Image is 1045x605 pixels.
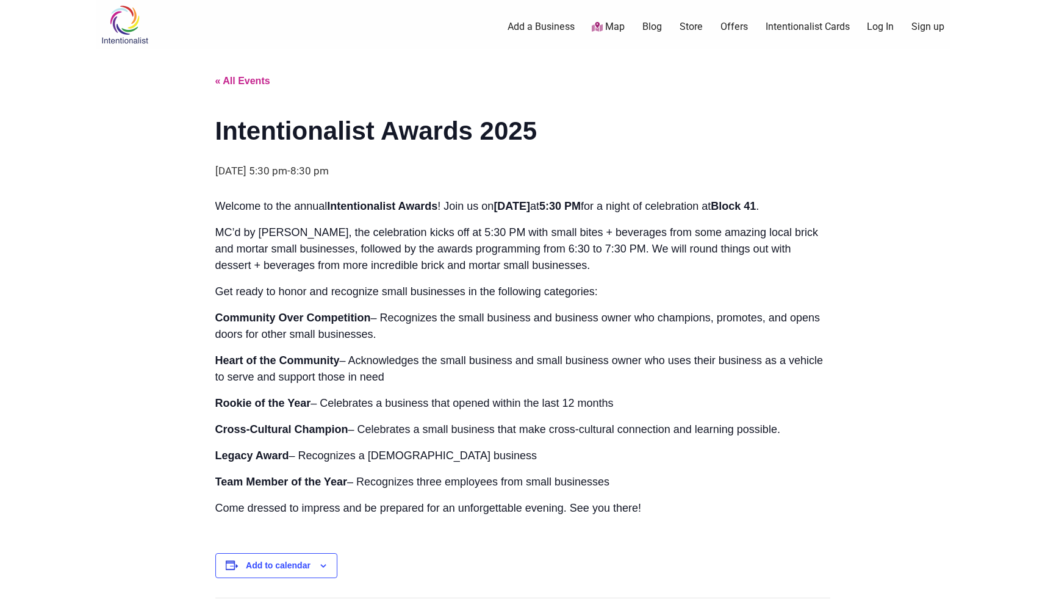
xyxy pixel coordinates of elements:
[766,20,850,34] a: Intentionalist Cards
[246,560,311,570] button: View links to add events to your calendar
[539,200,581,212] strong: 5:30 PM
[215,449,289,462] strong: Legacy Award
[215,284,830,300] p: Get ready to honor and recognize small businesses in the following categories:
[215,198,830,215] p: Welcome to the annual ! Join us on at for a night of celebration at .
[215,113,830,149] h1: Intentionalist Awards 2025
[215,76,270,86] a: « All Events
[215,474,830,490] p: – Recognizes three employees from small businesses
[215,395,830,412] p: – Celebrates a business that opened within the last 12 months
[720,20,748,34] a: Offers
[327,200,437,212] strong: Intentionalist Awards
[711,200,756,212] strong: Block 41
[215,354,340,367] strong: Heart of the Community
[215,476,347,488] strong: Team Member of the Year
[215,312,371,324] strong: Community Over Competition
[215,165,287,177] span: [DATE] 5:30 pm
[215,423,348,435] strong: Cross-Cultural Champion
[215,500,830,517] p: Come dressed to impress and be prepared for an unforgettable evening. See you there!
[290,165,329,177] span: 8:30 pm
[215,310,830,343] p: – Recognizes the small business and business owner who champions, promotes, and opens doors for o...
[494,200,530,212] strong: [DATE]
[96,5,154,45] img: Intentionalist
[911,20,944,34] a: Sign up
[215,163,329,179] div: -
[680,20,703,34] a: Store
[215,421,830,438] p: – Celebrates a small business that make cross-cultural connection and learning possible.
[867,20,894,34] a: Log In
[215,353,830,385] p: – Acknowledges the small business and small business owner who uses their business as a vehicle t...
[642,20,662,34] a: Blog
[592,20,625,34] a: Map
[508,20,575,34] a: Add a Business
[215,397,311,409] strong: Rookie of the Year
[215,224,830,274] p: MC’d by [PERSON_NAME], the celebration kicks off at 5:30 PM with small bites + beverages from som...
[215,448,830,464] p: – Recognizes a [DEMOGRAPHIC_DATA] business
